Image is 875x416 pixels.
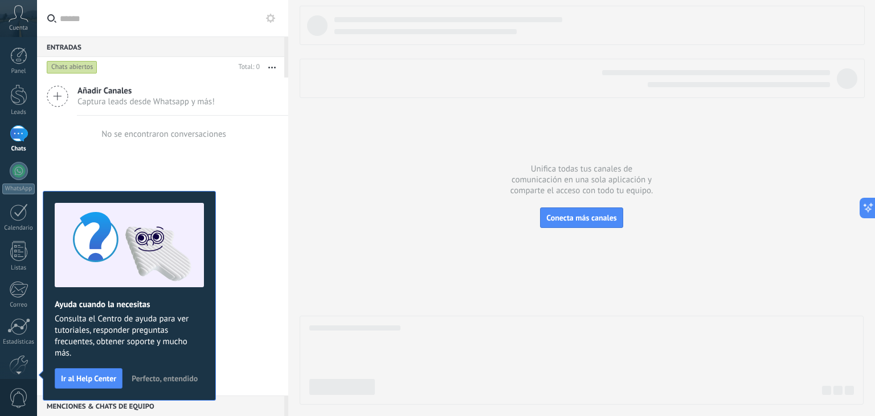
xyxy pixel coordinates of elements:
span: Ir al Help Center [61,374,116,382]
div: WhatsApp [2,183,35,194]
div: Panel [2,68,35,75]
span: Conecta más canales [546,213,616,223]
div: Chats abiertos [47,60,97,74]
span: Añadir Canales [77,85,215,96]
span: Perfecto, entendido [132,374,198,382]
div: Total: 0 [234,62,260,73]
span: Cuenta [9,25,28,32]
div: Leads [2,109,35,116]
div: Estadísticas [2,338,35,346]
div: No se encontraron conversaciones [101,129,226,140]
div: Calendario [2,225,35,232]
h2: Ayuda cuando la necesitas [55,299,204,310]
button: Perfecto, entendido [126,370,203,387]
span: Consulta el Centro de ayuda para ver tutoriales, responder preguntas frecuentes, obtener soporte ... [55,313,204,359]
button: Conecta más canales [540,207,623,228]
div: Entradas [37,36,284,57]
div: Correo [2,301,35,309]
span: Captura leads desde Whatsapp y más! [77,96,215,107]
div: Listas [2,264,35,272]
div: Chats [2,145,35,153]
button: Ir al Help Center [55,368,122,389]
div: Menciones & Chats de equipo [37,395,284,416]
